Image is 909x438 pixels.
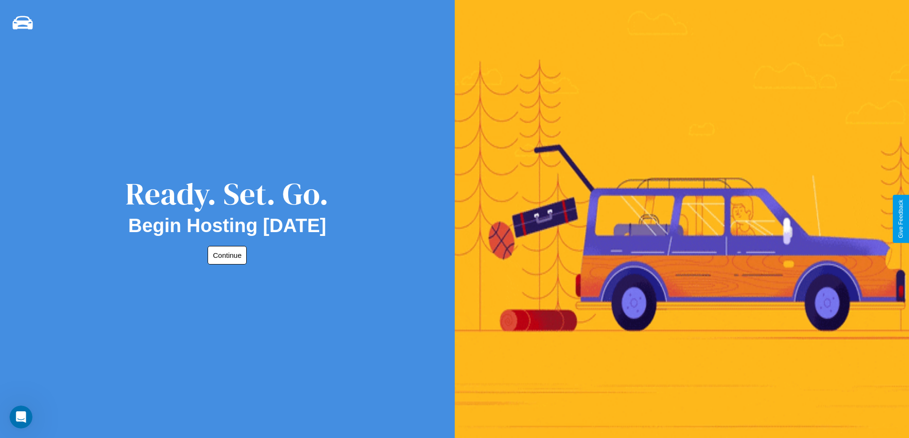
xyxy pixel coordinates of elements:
[128,215,326,236] h2: Begin Hosting [DATE]
[125,173,329,215] div: Ready. Set. Go.
[898,200,904,238] div: Give Feedback
[208,246,247,265] button: Continue
[10,406,32,428] iframe: Intercom live chat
